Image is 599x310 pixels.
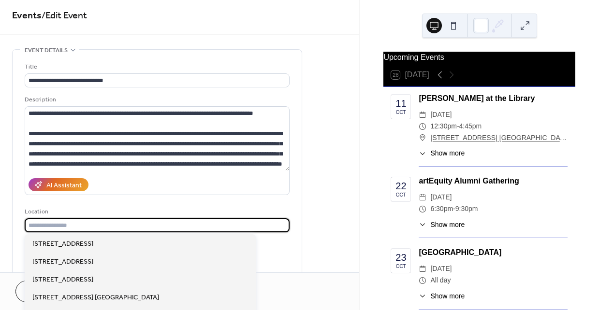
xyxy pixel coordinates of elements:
div: Description [25,95,288,105]
div: Title [25,62,288,72]
div: 22 [395,181,406,191]
a: Events [12,6,42,25]
span: [STREET_ADDRESS] [32,257,93,267]
div: ​ [419,220,426,230]
button: Cancel [15,281,75,302]
div: 23 [395,253,406,262]
div: Location [25,207,288,217]
span: [DATE] [430,263,452,275]
div: Oct [396,264,406,269]
span: [STREET_ADDRESS] [32,275,93,285]
span: Show more [430,291,465,301]
span: Show more [430,220,465,230]
div: ​ [419,263,426,275]
span: 9:30pm [455,203,478,215]
div: 11 [395,99,406,108]
span: - [453,203,455,215]
span: [STREET_ADDRESS] [32,239,93,249]
div: ​ [419,121,426,132]
button: AI Assistant [29,178,88,191]
div: ​ [419,203,426,215]
div: Oct [396,193,406,197]
a: [STREET_ADDRESS] [GEOGRAPHIC_DATA], CA 90029 [430,132,568,144]
div: ​ [419,148,426,158]
div: Upcoming Events [383,52,575,63]
div: [PERSON_NAME] at the Library [419,93,568,104]
span: [STREET_ADDRESS] [GEOGRAPHIC_DATA] [32,293,159,303]
div: ​ [419,132,426,144]
div: ​ [419,109,426,121]
div: ​ [419,275,426,286]
div: [GEOGRAPHIC_DATA] [419,247,568,258]
span: 4:45pm [459,121,482,132]
div: Oct [396,110,406,115]
div: ​ [419,291,426,301]
span: - [457,121,459,132]
span: [DATE] [430,109,452,121]
div: artEquity Alumni Gathering [419,175,568,187]
span: [DATE] [430,192,452,203]
span: All day [430,275,451,286]
button: ​Show more [419,148,465,158]
button: ​Show more [419,220,465,230]
div: AI Assistant [46,181,82,191]
span: Event details [25,45,68,56]
span: 12:30pm [430,121,456,132]
div: ​ [419,192,426,203]
span: / Edit Event [42,6,87,25]
span: 6:30pm [430,203,453,215]
span: Show more [430,148,465,158]
button: ​Show more [419,291,465,301]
